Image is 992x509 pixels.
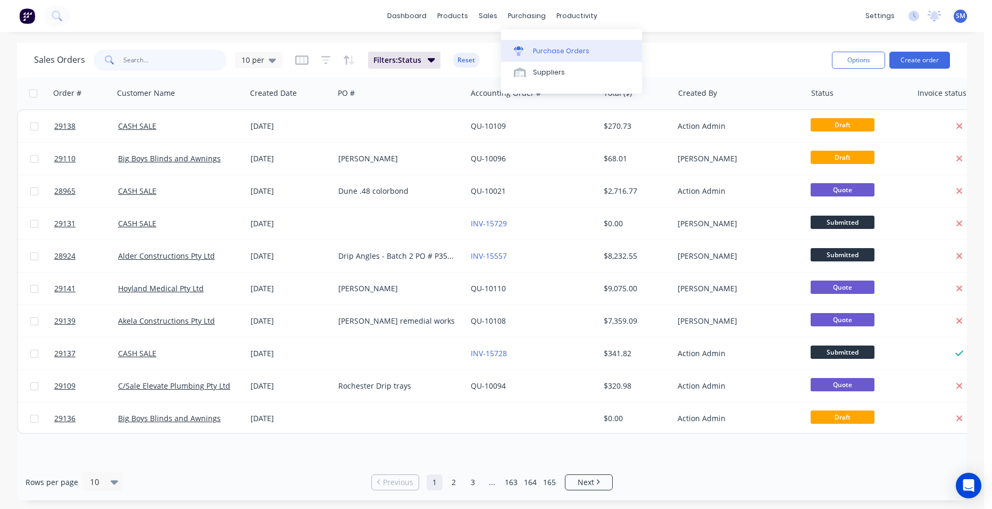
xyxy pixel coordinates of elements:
a: Previous page [372,477,419,488]
a: Alder Constructions Pty Ltd [118,251,215,261]
div: [DATE] [251,348,330,359]
span: Draft [811,411,874,424]
span: Draft [811,118,874,132]
span: 29138 [54,121,76,132]
div: PO # [338,88,355,98]
div: Purchase Orders [533,46,589,56]
a: CASH SALE [118,186,156,196]
span: 10 per [241,54,264,65]
span: 29139 [54,316,76,326]
span: Rows per page [26,477,78,488]
div: [PERSON_NAME] [338,153,456,164]
div: Accounting Order # [471,88,541,98]
div: Created Date [250,88,297,98]
div: $68.01 [604,153,666,164]
a: C/Sale Elevate Plumbing Pty Ltd [118,381,230,391]
div: [PERSON_NAME] [678,283,796,294]
a: INV-15728 [471,348,507,358]
a: Page 163 [503,474,519,490]
a: QU-10096 [471,153,506,163]
div: [DATE] [251,381,330,391]
a: 29131 [54,208,118,240]
span: 29136 [54,413,76,424]
a: Big Boys Blinds and Awnings [118,413,221,423]
a: QU-10110 [471,283,506,293]
span: Previous [383,477,413,488]
div: $2,716.77 [604,186,666,196]
div: Customer Name [117,88,175,98]
ul: Pagination [367,474,617,490]
div: Invoice status [918,88,966,98]
a: Next page [565,477,612,488]
a: CASH SALE [118,348,156,358]
div: Suppliers [533,68,565,77]
button: Options [832,52,885,69]
input: Search... [123,50,227,71]
div: Action Admin [678,186,796,196]
a: Page 164 [522,474,538,490]
a: 29136 [54,403,118,434]
div: $8,232.55 [604,251,666,261]
span: 28965 [54,186,76,196]
div: [PERSON_NAME] [678,251,796,261]
div: Order # [53,88,81,98]
a: Jump forward [484,474,500,490]
div: purchasing [503,8,551,24]
div: $270.73 [604,121,666,132]
img: Factory [19,8,35,24]
span: 29131 [54,218,76,229]
div: Created By [678,88,717,98]
div: [DATE] [251,186,330,196]
span: Next [578,477,594,488]
div: $0.00 [604,218,666,229]
div: $320.98 [604,381,666,391]
a: QU-10108 [471,316,506,326]
div: Drip Angles - Batch 2 PO # P3560015 [338,251,456,261]
div: Dune .48 colorbond [338,186,456,196]
h1: Sales Orders [34,55,85,65]
div: Action Admin [678,348,796,359]
div: Rochester Drip trays [338,381,456,391]
a: 29139 [54,305,118,337]
a: CASH SALE [118,218,156,228]
div: Open Intercom Messenger [956,473,981,498]
div: [PERSON_NAME] [678,316,796,326]
a: QU-10021 [471,186,506,196]
div: Action Admin [678,413,796,424]
a: 29141 [54,273,118,305]
a: INV-15557 [471,251,507,261]
div: $341.82 [604,348,666,359]
a: 29110 [54,143,118,175]
a: 29137 [54,338,118,370]
a: Purchase Orders [501,40,642,61]
button: Filters:Status [368,52,440,69]
a: Page 1 is your current page [427,474,443,490]
a: Akela Constructions Pty Ltd [118,316,215,326]
span: Quote [811,183,874,196]
a: Page 3 [465,474,481,490]
a: 28965 [54,175,118,207]
span: Quote [811,378,874,391]
div: $0.00 [604,413,666,424]
div: [PERSON_NAME] [678,218,796,229]
div: settings [860,8,900,24]
div: [PERSON_NAME] [338,283,456,294]
span: 28924 [54,251,76,261]
a: Suppliers [501,62,642,83]
a: 29138 [54,110,118,142]
span: Submitted [811,216,874,229]
span: Draft [811,151,874,164]
a: QU-10109 [471,121,506,131]
a: Page 2 [446,474,462,490]
div: Action Admin [678,121,796,132]
button: Create order [889,52,950,69]
span: Quote [811,313,874,326]
span: 29109 [54,381,76,391]
a: Big Boys Blinds and Awnings [118,153,221,163]
div: [PERSON_NAME] [678,153,796,164]
div: products [432,8,473,24]
a: CASH SALE [118,121,156,131]
a: 29109 [54,370,118,402]
div: [PERSON_NAME] remedial works [338,316,456,326]
div: [DATE] [251,316,330,326]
